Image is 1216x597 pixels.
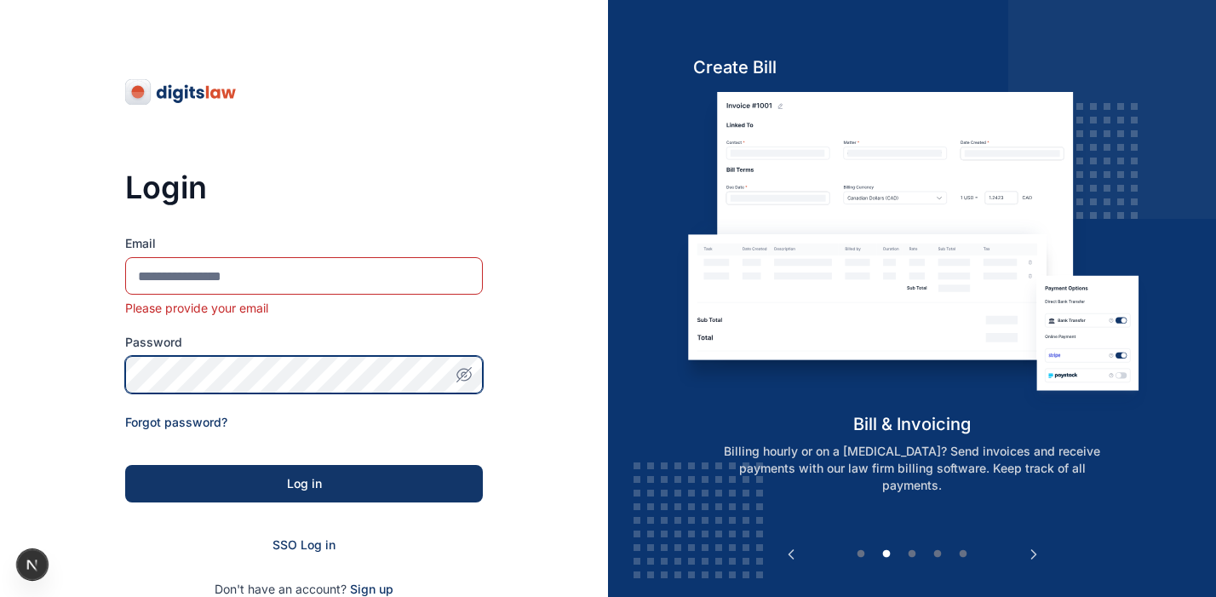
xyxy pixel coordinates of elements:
img: bill-and-invoicin [676,92,1149,411]
h3: Login [125,170,483,204]
button: 4 [929,546,946,563]
button: Log in [125,465,483,502]
p: Billing hourly or on a [MEDICAL_DATA]? Send invoices and receive payments with our law firm billi... [694,443,1130,494]
button: 1 [852,546,869,563]
button: Previous [783,546,800,563]
div: Log in [152,475,456,492]
a: SSO Log in [272,537,336,552]
button: 2 [878,546,895,563]
button: 3 [903,546,921,563]
h5: Create Bill [676,55,1149,79]
a: Forgot password? [125,415,227,429]
label: Password [125,334,483,351]
label: Email [125,235,483,252]
button: 5 [955,546,972,563]
div: Please provide your email [125,300,483,317]
a: Sign up [350,582,393,596]
img: digitslaw-logo [125,78,238,106]
h5: bill & invoicing [676,412,1149,436]
button: Next [1025,546,1042,563]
